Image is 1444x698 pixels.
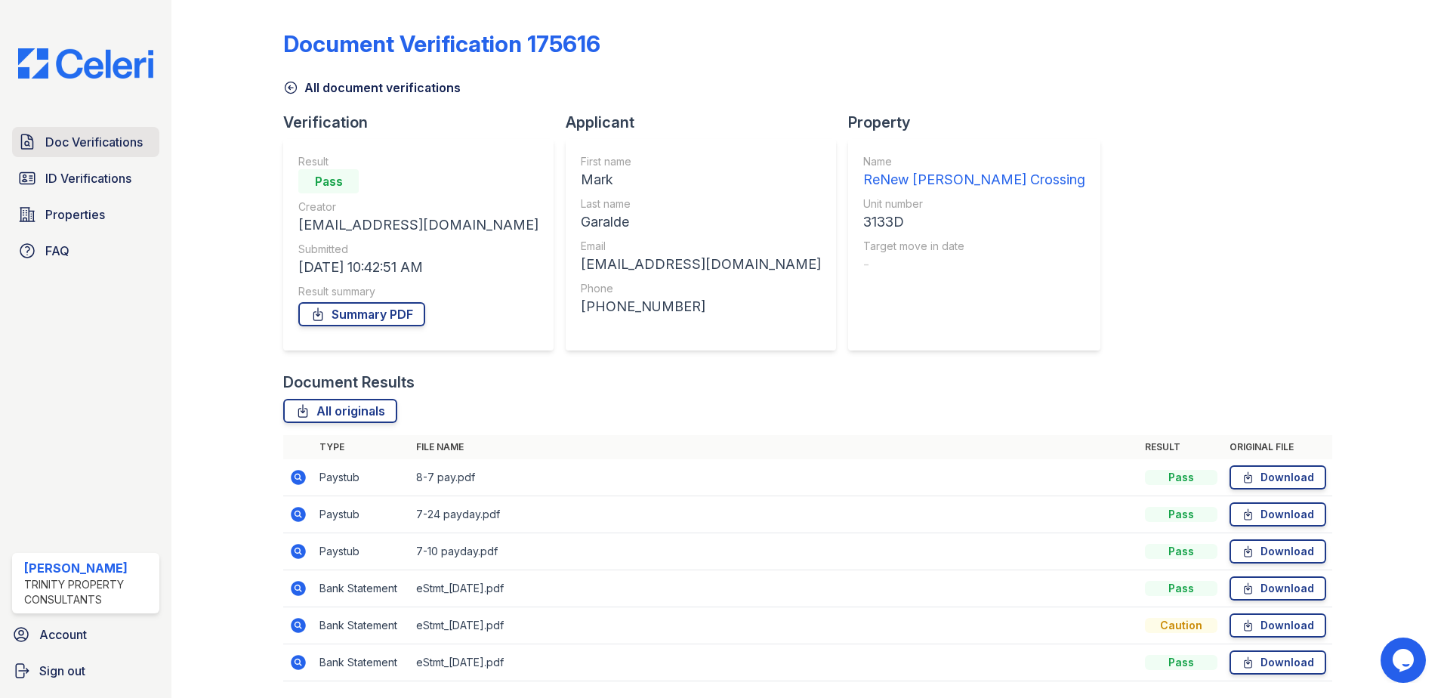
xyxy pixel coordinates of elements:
[410,570,1139,607] td: eStmt_[DATE].pdf
[45,133,143,151] span: Doc Verifications
[848,112,1112,133] div: Property
[45,242,69,260] span: FAQ
[45,205,105,224] span: Properties
[6,619,165,650] a: Account
[863,154,1085,190] a: Name ReNew [PERSON_NAME] Crossing
[298,257,538,278] div: [DATE] 10:42:51 AM
[1145,581,1217,596] div: Pass
[566,112,848,133] div: Applicant
[298,215,538,236] div: [EMAIL_ADDRESS][DOMAIN_NAME]
[863,254,1085,275] div: -
[863,212,1085,233] div: 3133D
[1381,638,1429,683] iframe: chat widget
[313,570,410,607] td: Bank Statement
[1139,435,1223,459] th: Result
[298,154,538,169] div: Result
[1230,650,1326,675] a: Download
[313,607,410,644] td: Bank Statement
[313,459,410,496] td: Paystub
[863,239,1085,254] div: Target move in date
[313,435,410,459] th: Type
[283,79,461,97] a: All document verifications
[45,169,131,187] span: ID Verifications
[410,644,1139,681] td: eStmt_[DATE].pdf
[283,30,600,57] div: Document Verification 175616
[39,625,87,644] span: Account
[863,196,1085,212] div: Unit number
[863,154,1085,169] div: Name
[1230,576,1326,601] a: Download
[6,656,165,686] a: Sign out
[581,281,821,296] div: Phone
[581,239,821,254] div: Email
[12,127,159,157] a: Doc Verifications
[298,284,538,299] div: Result summary
[1223,435,1332,459] th: Original file
[283,372,415,393] div: Document Results
[39,662,85,680] span: Sign out
[313,496,410,533] td: Paystub
[1230,502,1326,527] a: Download
[1145,544,1217,559] div: Pass
[12,199,159,230] a: Properties
[298,169,359,193] div: Pass
[581,254,821,275] div: [EMAIL_ADDRESS][DOMAIN_NAME]
[1230,539,1326,564] a: Download
[313,533,410,570] td: Paystub
[6,48,165,79] img: CE_Logo_Blue-a8612792a0a2168367f1c8372b55b34899dd931a85d93a1a3d3e32e68fde9ad4.png
[410,496,1139,533] td: 7-24 payday.pdf
[410,459,1139,496] td: 8-7 pay.pdf
[24,577,153,607] div: Trinity Property Consultants
[581,169,821,190] div: Mark
[12,163,159,193] a: ID Verifications
[581,196,821,212] div: Last name
[283,112,566,133] div: Verification
[1145,618,1217,633] div: Caution
[1145,655,1217,670] div: Pass
[581,212,821,233] div: Garalde
[283,399,397,423] a: All originals
[298,199,538,215] div: Creator
[24,559,153,577] div: [PERSON_NAME]
[863,169,1085,190] div: ReNew [PERSON_NAME] Crossing
[410,533,1139,570] td: 7-10 payday.pdf
[313,644,410,681] td: Bank Statement
[1230,613,1326,638] a: Download
[298,242,538,257] div: Submitted
[1230,465,1326,490] a: Download
[1145,470,1217,485] div: Pass
[1145,507,1217,522] div: Pass
[581,154,821,169] div: First name
[410,607,1139,644] td: eStmt_[DATE].pdf
[581,296,821,317] div: [PHONE_NUMBER]
[12,236,159,266] a: FAQ
[410,435,1139,459] th: File name
[298,302,425,326] a: Summary PDF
